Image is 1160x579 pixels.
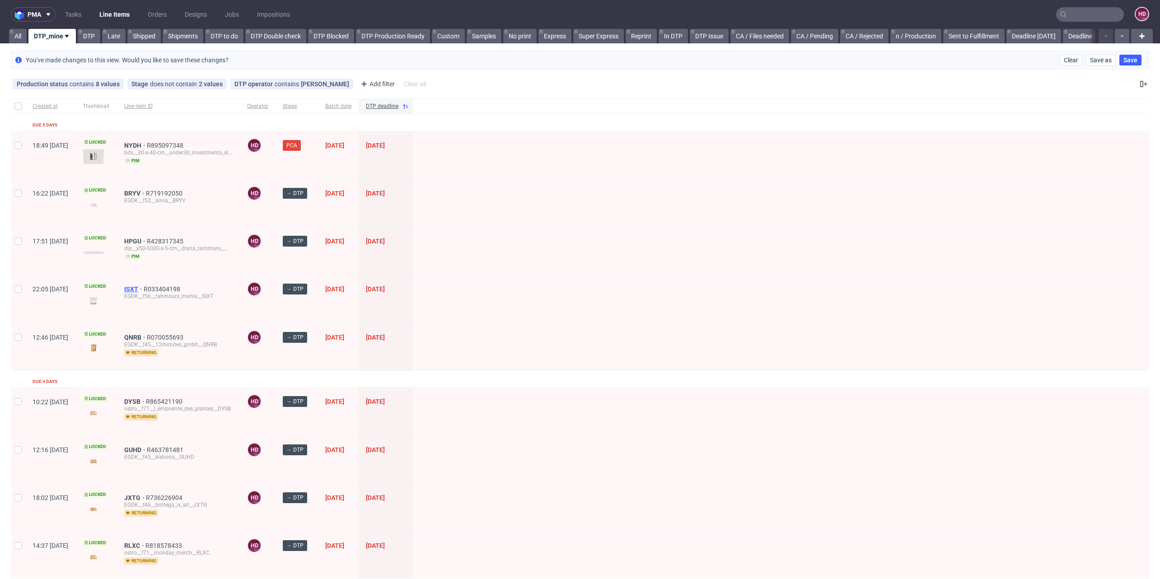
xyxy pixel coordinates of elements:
span: DTP operator [234,80,275,88]
img: version_two_editor_design.png [83,149,104,165]
a: QNRB [124,334,147,341]
div: EGDK__f45__12minutes_gmbh__QNRB [124,341,233,348]
span: R895097348 [147,142,185,149]
a: CA / Pending [791,29,838,43]
span: 22:05 [DATE] [33,285,68,293]
span: Clear [1064,57,1078,63]
div: ostro__f71__l_empreinte_des_plantes__DYSB [124,405,233,412]
span: Locked [83,187,108,194]
span: returning [124,557,158,565]
div: bds__30-x-40-cm__under30_investments_sl__NYDH [124,149,233,156]
span: contains [70,80,96,88]
span: → DTP [286,542,304,550]
figcaption: HD [248,187,261,200]
img: version_two_editor_design [83,251,104,254]
figcaption: HD [248,395,261,408]
a: Impositions [252,7,295,22]
a: R033404198 [144,285,182,293]
span: 17:51 [DATE] [33,238,68,245]
a: DTP Issue [690,29,729,43]
span: 18:49 [DATE] [33,142,68,149]
a: Custom [432,29,465,43]
span: Production status [17,80,70,88]
a: n / Production [890,29,941,43]
span: does not contain [150,80,199,88]
span: → DTP [286,237,304,245]
span: pma [28,11,41,18]
span: Locked [83,234,108,242]
button: Save as [1086,55,1116,65]
span: R736226904 [146,494,184,501]
figcaption: HD [248,539,261,552]
a: R719192050 [146,190,184,197]
span: → DTP [286,494,304,502]
a: Deadline [DATE] [1063,29,1118,43]
div: EGDK__f52__silvia__BRYV [124,197,233,204]
span: [DATE] [366,238,385,245]
span: [DATE] [325,446,344,453]
figcaption: HD [248,139,261,152]
span: → DTP [286,189,304,197]
a: Deadline [DATE] [1006,29,1061,43]
div: [PERSON_NAME] [301,80,349,88]
div: Clear all [402,78,428,90]
a: Shipped [127,29,161,43]
div: ostro__f71__monday_merch__RLXC [124,549,233,556]
span: [DATE] [325,494,344,501]
p: You've made changes to this view. Would you like to save these changes? [26,56,229,65]
button: pma [11,7,56,22]
span: Locked [83,491,108,498]
a: In DTP [659,29,688,43]
div: Add filter [357,77,397,91]
img: version_two_editor_design [83,503,104,515]
span: Save [1123,57,1137,63]
span: [DATE] [366,542,385,549]
span: NYDH [124,142,147,149]
span: [DATE] [366,334,385,341]
a: Express [538,29,571,43]
span: contains [275,80,301,88]
a: Samples [467,29,501,43]
a: DTP Production Ready [356,29,430,43]
span: [DATE] [366,398,385,405]
div: EGDK__f45__kishona__GUHD [124,453,233,461]
span: 18:02 [DATE] [33,494,68,501]
figcaption: HD [248,444,261,456]
span: PCA [286,141,297,149]
span: Line item ID [124,103,233,110]
div: EGDK__f56__rahmouni_mahla__ISXT [124,293,233,300]
a: DTP_mine [28,29,76,43]
figcaption: HD [248,491,261,504]
span: Operator [247,103,268,110]
div: Due 4 days [33,378,57,385]
img: version_two_editor_design.png [83,294,104,307]
span: [DATE] [325,334,344,341]
span: 12:16 [DATE] [33,446,68,453]
span: [DATE] [366,142,385,149]
a: R865421190 [146,398,184,405]
span: [DATE] [325,238,344,245]
span: Save as [1090,57,1112,63]
span: R428317345 [147,238,185,245]
span: Locked [83,539,108,546]
a: BRYV [124,190,146,197]
a: R463781481 [147,446,185,453]
a: CA / Rejected [840,29,889,43]
span: [DATE] [366,285,385,293]
div: EGDK__f46__bottega_ix_srl__JXTG [124,501,233,509]
figcaption: HD [1136,8,1148,20]
span: → DTP [286,446,304,454]
span: 16:22 [DATE] [33,190,68,197]
span: Locked [83,139,108,146]
a: Late [102,29,126,43]
span: Locked [83,283,108,290]
button: Save [1119,55,1141,65]
span: GUHD [124,446,147,453]
a: Super Express [573,29,624,43]
span: [DATE] [325,542,344,549]
span: [DATE] [366,190,385,197]
span: Stage [131,80,150,88]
